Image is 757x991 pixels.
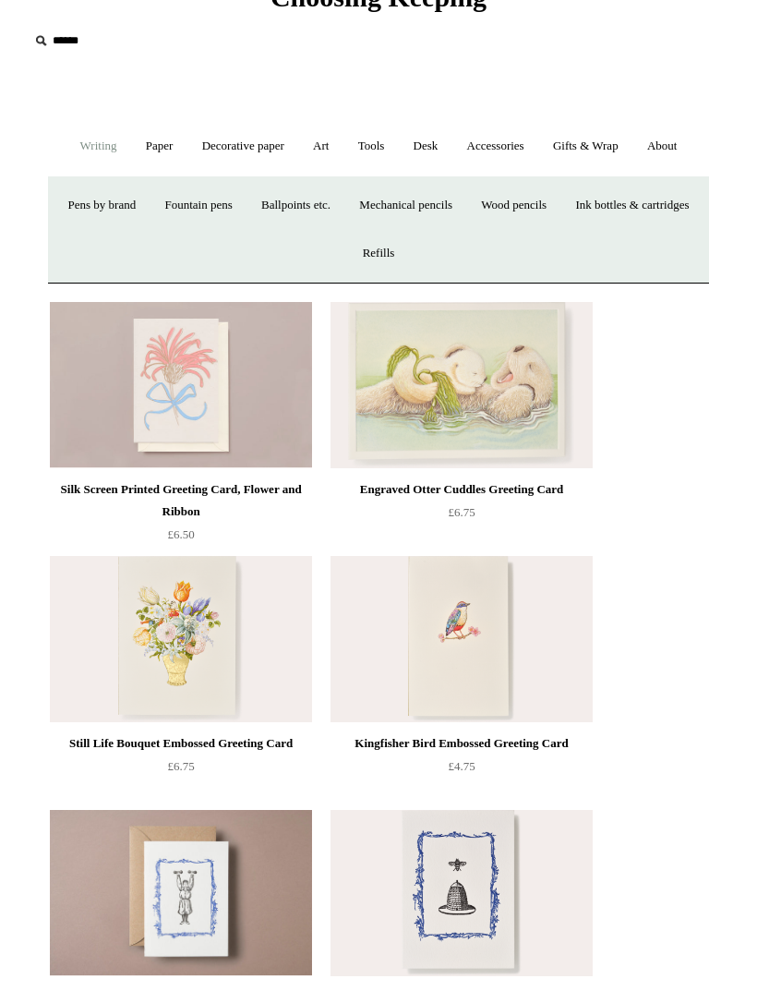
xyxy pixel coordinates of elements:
[50,556,312,722] a: Still Life Bouquet Embossed Greeting Card Still Life Bouquet Embossed Greeting Card
[330,810,593,976] a: Letterpress Bee Nest Greeting Card Letterpress Bee Nest Greeting Card
[189,122,297,171] a: Decorative paper
[167,759,194,773] span: £6.75
[540,122,631,171] a: Gifts & Wrap
[151,181,245,230] a: Fountain pens
[54,732,307,755] div: Still Life Bouquet Embossed Greeting Card
[50,478,312,554] a: Silk Screen Printed Greeting Card, Flower and Ribbon £6.50
[346,181,465,230] a: Mechanical pencils
[401,122,451,171] a: Desk
[350,229,408,278] a: Refills
[330,302,593,468] img: Engraved Otter Cuddles Greeting Card
[448,759,475,773] span: £4.75
[50,810,312,976] a: Letterpress Strongwoman Greeting Card Letterpress Strongwoman Greeting Card
[335,478,588,501] div: Engraved Otter Cuddles Greeting Card
[67,122,130,171] a: Writing
[55,181,150,230] a: Pens by brand
[300,122,342,171] a: Art
[454,122,537,171] a: Accessories
[133,122,186,171] a: Paper
[330,556,593,722] img: Kingfisher Bird Embossed Greeting Card
[50,302,312,468] img: Silk Screen Printed Greeting Card, Flower and Ribbon
[248,181,343,230] a: Ballpoints etc.
[562,181,702,230] a: Ink bottles & cartridges
[468,181,559,230] a: Wood pencils
[50,732,312,808] a: Still Life Bouquet Embossed Greeting Card £6.75
[54,478,307,523] div: Silk Screen Printed Greeting Card, Flower and Ribbon
[330,302,593,468] a: Engraved Otter Cuddles Greeting Card Engraved Otter Cuddles Greeting Card
[167,527,194,541] span: £6.50
[335,732,588,755] div: Kingfisher Bird Embossed Greeting Card
[345,122,398,171] a: Tools
[330,732,593,808] a: Kingfisher Bird Embossed Greeting Card £4.75
[330,478,593,554] a: Engraved Otter Cuddles Greeting Card £6.75
[330,556,593,722] a: Kingfisher Bird Embossed Greeting Card Kingfisher Bird Embossed Greeting Card
[50,556,312,722] img: Still Life Bouquet Embossed Greeting Card
[634,122,691,171] a: About
[50,810,312,976] img: Letterpress Strongwoman Greeting Card
[448,505,475,519] span: £6.75
[50,302,312,468] a: Silk Screen Printed Greeting Card, Flower and Ribbon Silk Screen Printed Greeting Card, Flower an...
[330,810,593,976] img: Letterpress Bee Nest Greeting Card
